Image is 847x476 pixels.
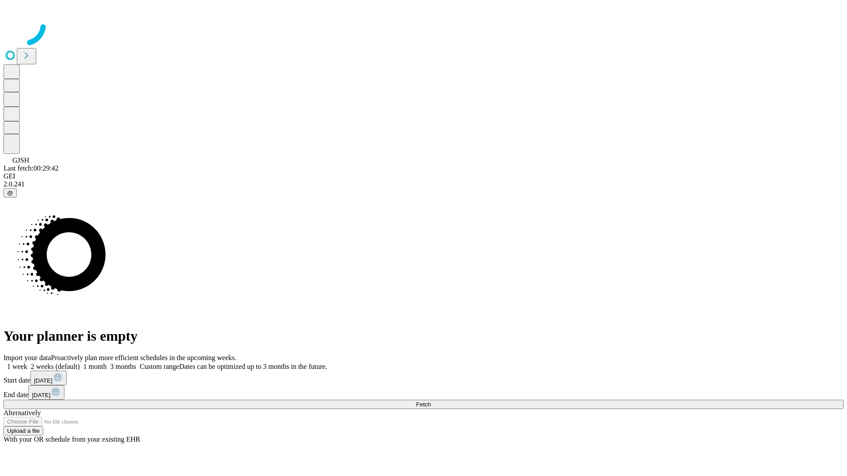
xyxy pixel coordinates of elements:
[4,328,843,344] h1: Your planner is empty
[34,377,52,384] span: [DATE]
[30,371,67,385] button: [DATE]
[4,164,59,172] span: Last fetch: 00:29:42
[51,354,236,361] span: Proactively plan more efficient schedules in the upcoming weeks.
[4,371,843,385] div: Start date
[4,426,43,435] button: Upload a file
[31,363,80,370] span: 2 weeks (default)
[12,156,29,164] span: GJSH
[4,409,41,416] span: Alternatively
[416,401,431,408] span: Fetch
[7,190,13,196] span: @
[4,400,843,409] button: Fetch
[4,435,140,443] span: With your OR schedule from your existing EHR
[140,363,179,370] span: Custom range
[4,172,843,180] div: GEI
[32,392,50,398] span: [DATE]
[4,180,843,188] div: 2.0.241
[4,385,843,400] div: End date
[28,385,64,400] button: [DATE]
[4,354,51,361] span: Import your data
[110,363,136,370] span: 3 months
[7,363,27,370] span: 1 week
[83,363,107,370] span: 1 month
[179,363,327,370] span: Dates can be optimized up to 3 months in the future.
[4,188,17,197] button: @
